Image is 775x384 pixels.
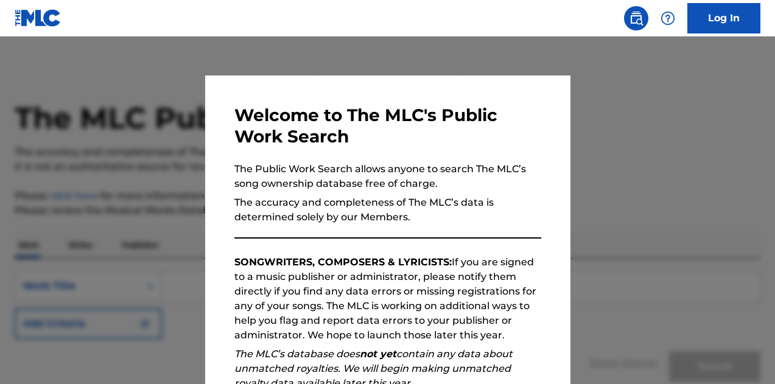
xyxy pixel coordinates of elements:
[234,105,541,147] h3: Welcome to The MLC's Public Work Search
[234,162,541,191] p: The Public Work Search allows anyone to search The MLC’s song ownership database free of charge.
[234,195,541,225] p: The accuracy and completeness of The MLC’s data is determined solely by our Members.
[661,11,675,26] img: help
[624,6,648,30] a: Public Search
[714,326,775,384] iframe: Chat Widget
[656,6,680,30] div: Help
[629,11,643,26] img: search
[234,255,541,343] p: If you are signed to a music publisher or administrator, please notify them directly if you find ...
[687,3,760,33] a: Log In
[360,348,396,360] strong: not yet
[234,256,452,268] strong: SONGWRITERS, COMPOSERS & LYRICISTS:
[15,9,61,27] img: MLC Logo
